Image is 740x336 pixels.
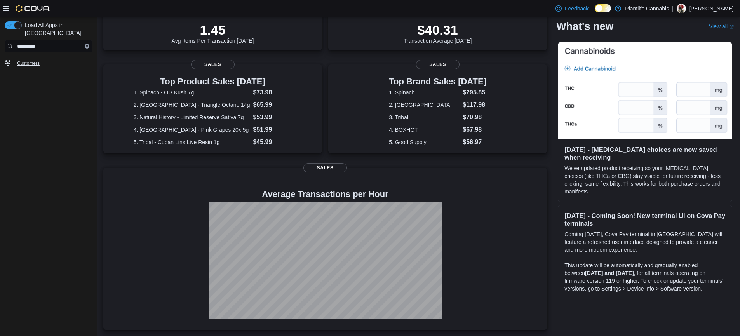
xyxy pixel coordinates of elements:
dt: 3. Tribal [389,113,460,121]
dt: 5. Tribal - Cuban Linx Live Resin 1g [134,138,250,146]
dt: 2. [GEOGRAPHIC_DATA] - Triangle Octane 14g [134,101,250,109]
button: Customers [2,57,96,68]
input: Dark Mode [595,4,611,12]
dt: 3. Natural History - Limited Reserve Sativa 7g [134,113,250,121]
a: Feedback [552,1,592,16]
img: Cova [16,5,50,12]
dd: $45.99 [253,138,292,147]
svg: External link [729,24,734,29]
p: 1.45 [172,22,254,38]
dt: 1. Spinach - OG Kush 7g [134,89,250,96]
dd: $51.99 [253,125,292,134]
span: Load All Apps in [GEOGRAPHIC_DATA] [22,21,92,37]
button: Clear input [85,44,89,49]
nav: Complex example [5,54,92,89]
dd: $53.99 [253,113,292,122]
dd: $67.98 [463,125,486,134]
p: | [672,4,674,13]
span: Sales [416,60,460,69]
dd: $117.98 [463,100,486,110]
dd: $65.99 [253,100,292,110]
span: Feedback [565,5,589,12]
div: Transaction Average [DATE] [404,22,472,44]
dt: 5. Good Supply [389,138,460,146]
span: Sales [191,60,235,69]
p: This update will be automatically and gradually enabled between , for all terminals operating on ... [564,261,726,292]
span: Customers [14,58,92,68]
a: View allExternal link [709,23,734,30]
dd: $56.97 [463,138,486,147]
div: Avg Items Per Transaction [DATE] [172,22,254,44]
dt: 4. [GEOGRAPHIC_DATA] - Pink Grapes 20x.5g [134,126,250,134]
p: Coming [DATE], Cova Pay terminal in [GEOGRAPHIC_DATA] will feature a refreshed user interface des... [564,230,726,253]
a: Customers [14,59,43,68]
dt: 2. [GEOGRAPHIC_DATA] [389,101,460,109]
dd: $295.85 [463,88,486,97]
dd: $73.98 [253,88,292,97]
h3: Top Brand Sales [DATE] [389,77,486,86]
h2: What's new [556,20,613,33]
div: Sam Kovacs [677,4,686,13]
h3: [DATE] - Coming Soon! New terminal UI on Cova Pay terminals [564,211,726,227]
p: [PERSON_NAME] [689,4,734,13]
dt: 4. BOXHOT [389,126,460,134]
dt: 1. Spinach [389,89,460,96]
p: Plantlife Cannabis [625,4,669,13]
h4: Average Transactions per Hour [110,190,541,199]
h3: Top Product Sales [DATE] [134,77,292,86]
span: Customers [17,60,40,66]
dd: $70.98 [463,113,486,122]
p: $40.31 [404,22,472,38]
span: Sales [303,163,347,172]
h3: [DATE] - [MEDICAL_DATA] choices are now saved when receiving [564,145,726,161]
strong: [DATE] and [DATE] [585,270,634,276]
p: We've updated product receiving so your [MEDICAL_DATA] choices (like THCa or CBG) stay visible fo... [564,164,726,195]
